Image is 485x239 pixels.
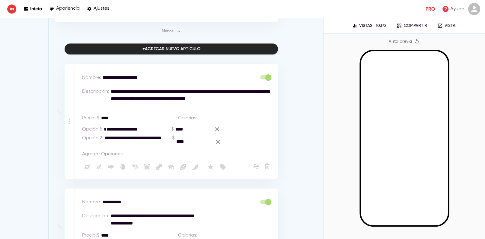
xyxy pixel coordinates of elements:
[359,23,386,28] p: Vistas : 10372
[82,199,101,206] p: Nombre :
[178,115,197,122] p: Calorías :
[171,126,174,133] p: $
[65,44,278,55] button: +Agregar nuevo artículo
[82,74,101,81] p: Nombre :
[404,23,427,28] p: Compartir
[252,162,260,170] button: Subir Imagen del Menú
[82,88,109,95] p: Descripción :
[82,232,100,239] p: Precio : $
[361,51,448,225] iframe: Mobile Preview
[263,162,271,170] button: Eliminar
[219,163,226,170] svg: En Venta
[49,5,80,13] a: Apariencia
[56,6,80,11] p: Apariencia
[82,115,100,122] p: Precio : $
[349,21,389,30] button: Vistas : 10372
[82,134,103,142] p: Opción 2 :
[24,5,42,13] a: Inicio
[30,6,42,11] p: Inicio
[392,21,431,30] button: Compartir
[207,163,214,170] svg: Destacado
[82,151,123,157] span: Agregar Opciones
[160,27,182,36] button: Menos
[440,4,466,15] a: Ayuda
[142,45,200,53] div: + Agregar nuevo artículo
[178,232,197,239] p: Calorías :
[433,21,460,30] a: Vista
[82,212,109,220] p: Descripción :
[162,28,181,35] span: Menos
[426,5,435,13] p: Pro
[94,6,109,11] p: Ajustes
[450,5,464,13] p: Ayuda
[445,23,455,28] p: Vista
[172,134,174,142] p: $
[87,5,109,13] a: Ajustes
[82,126,102,133] p: Opción 1 :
